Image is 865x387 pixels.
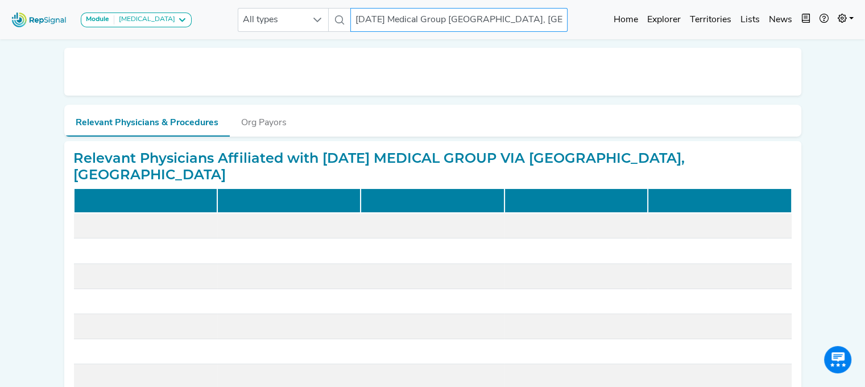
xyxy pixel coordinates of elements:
[764,9,797,31] a: News
[643,9,685,31] a: Explorer
[685,9,736,31] a: Territories
[238,9,307,31] span: All types
[73,150,792,183] h2: Relevant Physicians Affiliated with [DATE] MEDICAL GROUP VIA [GEOGRAPHIC_DATA], [GEOGRAPHIC_DATA]
[86,16,109,23] strong: Module
[736,9,764,31] a: Lists
[797,9,815,31] button: Intel Book
[609,9,643,31] a: Home
[230,105,298,135] button: Org Payors
[114,15,175,24] div: [MEDICAL_DATA]
[81,13,192,27] button: Module[MEDICAL_DATA]
[64,105,230,137] button: Relevant Physicians & Procedures
[350,8,568,32] input: Search a physician or facility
